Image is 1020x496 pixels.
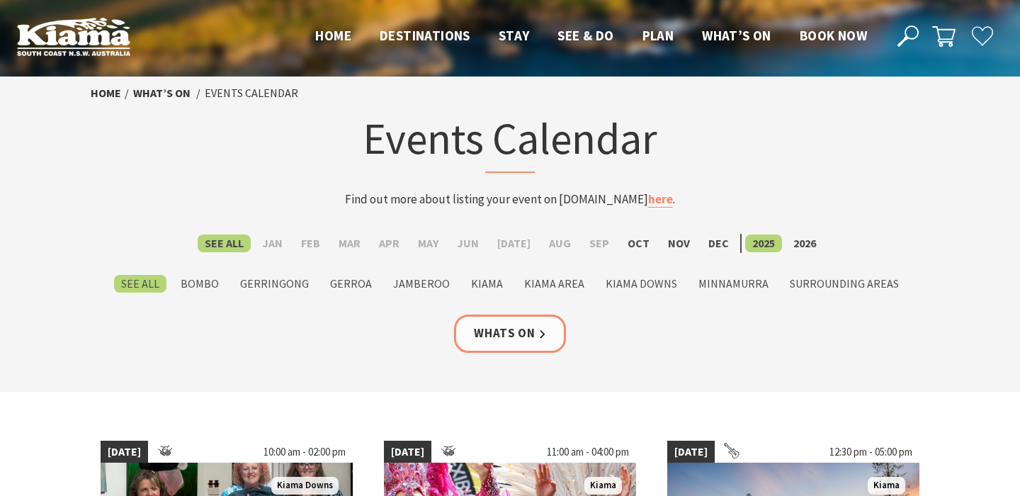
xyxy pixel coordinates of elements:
[517,275,591,293] label: Kiama Area
[294,235,327,252] label: Feb
[232,110,788,173] h1: Events Calendar
[114,275,166,293] label: See All
[411,235,446,252] label: May
[599,275,684,293] label: Kiama Downs
[648,191,673,208] a: here
[198,235,251,252] label: See All
[91,86,121,101] a: Home
[386,275,457,293] label: Jamberoo
[582,235,616,252] label: Sep
[301,25,881,48] nav: Main Menu
[702,27,771,44] span: What’s On
[233,275,316,293] label: Gerringong
[256,441,353,463] span: 10:00 am - 02:00 pm
[557,27,613,44] span: See & Do
[584,477,622,495] span: Kiama
[450,235,486,252] label: Jun
[331,235,368,252] label: Mar
[133,86,191,101] a: What’s On
[667,441,715,463] span: [DATE]
[464,275,510,293] label: Kiama
[642,27,674,44] span: Plan
[380,27,470,44] span: Destinations
[372,235,407,252] label: Apr
[17,17,130,56] img: Kiama Logo
[745,235,782,252] label: 2025
[454,315,566,352] a: Whats On
[255,235,290,252] label: Jan
[315,27,351,44] span: Home
[174,275,226,293] label: Bombo
[499,27,530,44] span: Stay
[540,441,636,463] span: 11:00 am - 04:00 pm
[620,235,657,252] label: Oct
[232,190,788,209] p: Find out more about listing your event on [DOMAIN_NAME] .
[661,235,697,252] label: Nov
[691,275,776,293] label: Minnamurra
[101,441,148,463] span: [DATE]
[786,235,823,252] label: 2026
[205,84,298,103] li: Events Calendar
[783,275,906,293] label: Surrounding Areas
[800,27,867,44] span: Book now
[701,235,736,252] label: Dec
[868,477,905,495] span: Kiama
[490,235,538,252] label: [DATE]
[542,235,578,252] label: Aug
[822,441,919,463] span: 12:30 pm - 05:00 pm
[323,275,379,293] label: Gerroa
[271,477,339,495] span: Kiama Downs
[384,441,431,463] span: [DATE]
